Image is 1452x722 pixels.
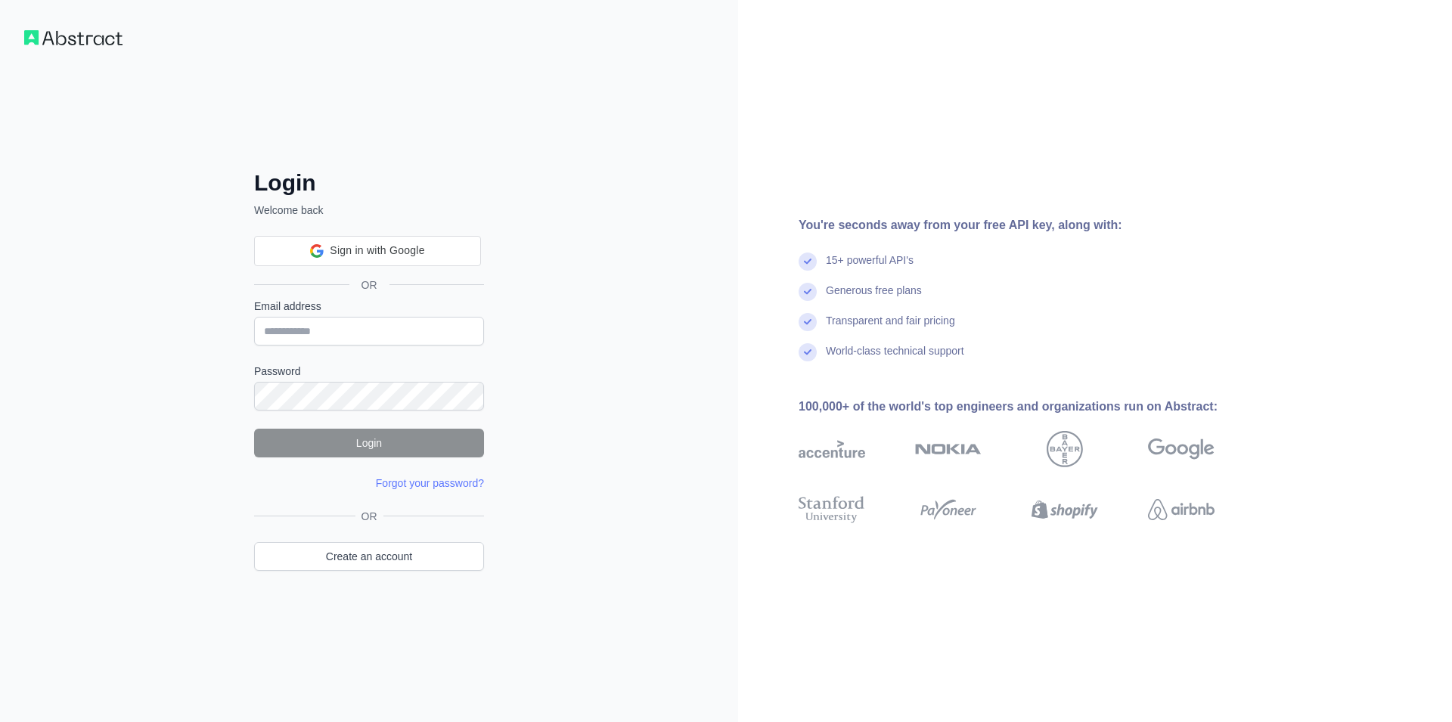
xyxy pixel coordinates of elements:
p: Welcome back [254,203,484,218]
img: check mark [799,283,817,301]
a: Create an account [254,542,484,571]
span: Sign in with Google [330,243,424,259]
img: bayer [1047,431,1083,467]
img: accenture [799,431,865,467]
label: Email address [254,299,484,314]
h2: Login [254,169,484,197]
img: airbnb [1148,493,1215,526]
img: check mark [799,253,817,271]
img: Workflow [24,30,123,45]
img: nokia [915,431,982,467]
img: check mark [799,343,817,361]
button: Login [254,429,484,457]
div: Transparent and fair pricing [826,313,955,343]
div: 15+ powerful API's [826,253,914,283]
label: Password [254,364,484,379]
div: Sign in with Google [254,236,481,266]
div: Generous free plans [826,283,922,313]
img: google [1148,431,1215,467]
img: stanford university [799,493,865,526]
div: World-class technical support [826,343,964,373]
div: 100,000+ of the world's top engineers and organizations run on Abstract: [799,398,1263,416]
img: check mark [799,313,817,331]
span: OR [355,509,383,524]
a: Forgot your password? [376,477,484,489]
span: OR [349,277,389,293]
img: shopify [1032,493,1098,526]
div: You're seconds away from your free API key, along with: [799,216,1263,234]
img: payoneer [915,493,982,526]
